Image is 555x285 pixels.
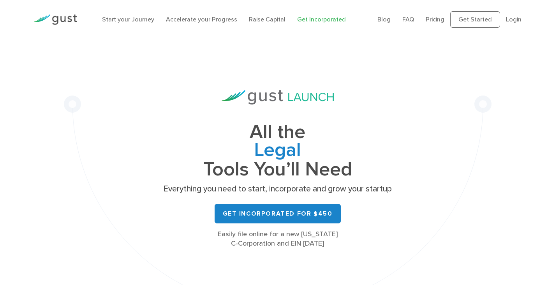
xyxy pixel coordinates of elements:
img: Gust Launch Logo [222,90,334,104]
a: Pricing [426,16,444,23]
a: Login [506,16,522,23]
a: FAQ [402,16,414,23]
p: Everything you need to start, incorporate and grow your startup [161,184,395,195]
a: Accelerate your Progress [166,16,237,23]
img: Gust Logo [33,14,77,25]
a: Get Incorporated [297,16,346,23]
div: Easily file online for a new [US_STATE] C-Corporation and EIN [DATE] [161,230,395,248]
span: Legal [161,141,395,161]
h1: All the Tools You’ll Need [161,123,395,178]
a: Get Started [450,11,500,28]
a: Get Incorporated for $450 [215,204,341,223]
a: Raise Capital [249,16,285,23]
a: Start your Journey [102,16,154,23]
a: Blog [377,16,391,23]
